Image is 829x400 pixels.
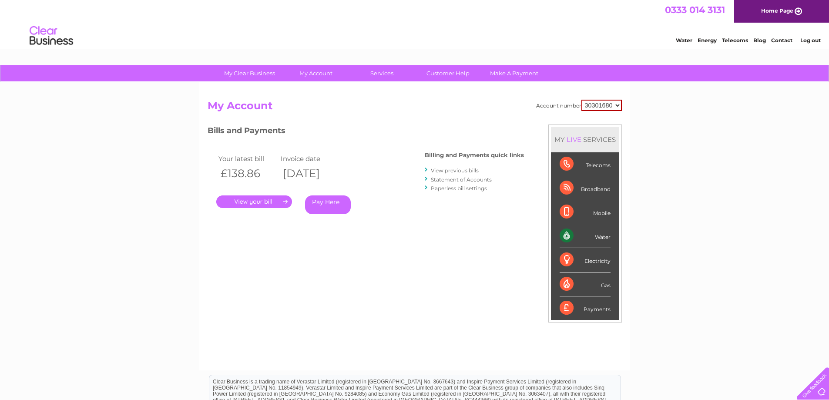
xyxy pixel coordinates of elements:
[560,248,611,272] div: Electricity
[665,4,725,15] a: 0333 014 3131
[216,195,292,208] a: .
[560,224,611,248] div: Water
[551,127,619,152] div: MY SERVICES
[698,37,717,44] a: Energy
[771,37,792,44] a: Contact
[536,100,622,111] div: Account number
[412,65,484,81] a: Customer Help
[478,65,550,81] a: Make A Payment
[753,37,766,44] a: Blog
[279,153,341,165] td: Invoice date
[560,176,611,200] div: Broadband
[425,152,524,158] h4: Billing and Payments quick links
[722,37,748,44] a: Telecoms
[560,152,611,176] div: Telecoms
[431,176,492,183] a: Statement of Accounts
[305,195,351,214] a: Pay Here
[216,165,279,182] th: £138.86
[216,153,279,165] td: Your latest bill
[800,37,821,44] a: Log out
[431,167,479,174] a: View previous bills
[280,65,352,81] a: My Account
[29,23,74,49] img: logo.png
[214,65,285,81] a: My Clear Business
[279,165,341,182] th: [DATE]
[560,272,611,296] div: Gas
[565,135,583,144] div: LIVE
[346,65,418,81] a: Services
[208,100,622,116] h2: My Account
[560,200,611,224] div: Mobile
[676,37,692,44] a: Water
[560,296,611,320] div: Payments
[431,185,487,192] a: Paperless bill settings
[209,5,621,42] div: Clear Business is a trading name of Verastar Limited (registered in [GEOGRAPHIC_DATA] No. 3667643...
[208,124,524,140] h3: Bills and Payments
